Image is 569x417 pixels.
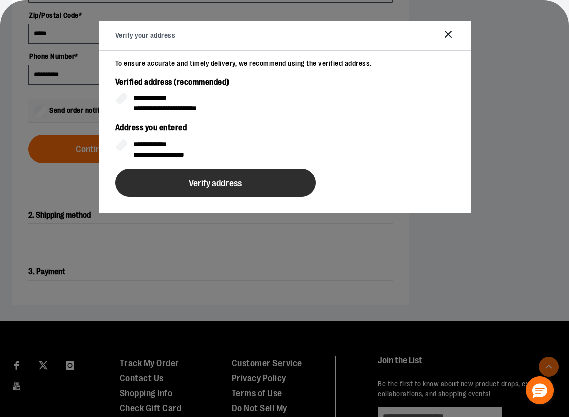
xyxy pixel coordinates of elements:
div: Address you entered [115,122,454,134]
span: Verify your address [115,31,176,41]
div: Verified address (recommended) [115,77,454,89]
button: Hello, have a question? Let’s chat. [526,376,554,404]
button: Verify address [115,169,316,197]
div: To ensure accurate and timely delivery, we recommend using the verified address. [115,59,454,69]
span: Verify address [189,179,242,188]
